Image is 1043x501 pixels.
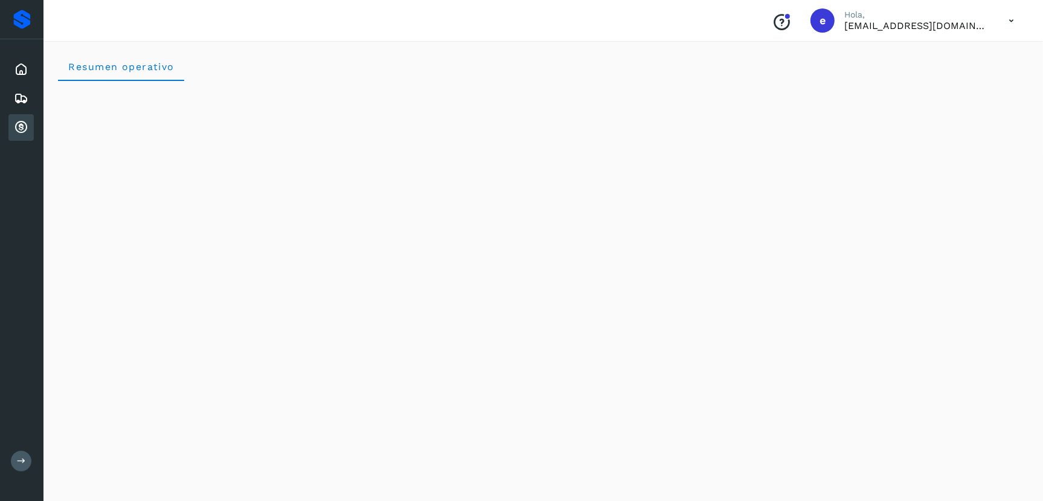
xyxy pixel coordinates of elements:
div: Inicio [8,56,34,83]
span: Resumen operativo [68,61,175,73]
p: Hola, [844,10,989,20]
div: Cuentas por cobrar [8,114,34,141]
p: ebenezer5009@gmail.com [844,20,989,31]
div: Embarques [8,85,34,112]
